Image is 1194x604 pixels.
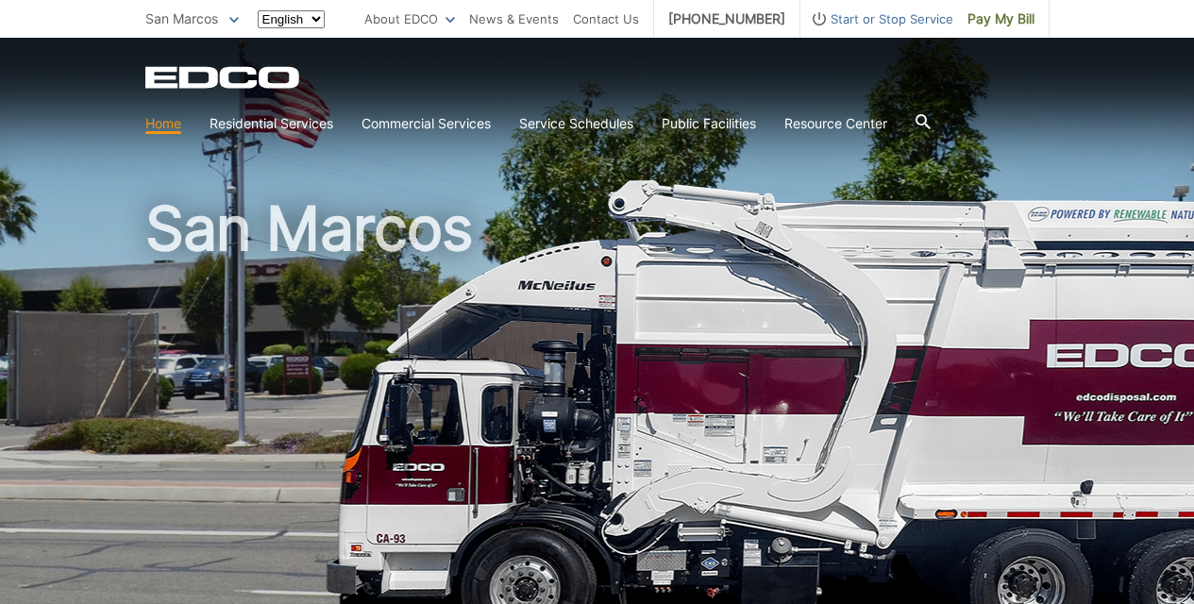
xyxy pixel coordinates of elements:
[967,8,1034,29] span: Pay My Bill
[519,113,633,134] a: Service Schedules
[145,113,181,134] a: Home
[362,113,491,134] a: Commercial Services
[258,10,325,28] select: Select a language
[145,10,218,26] span: San Marcos
[662,113,756,134] a: Public Facilities
[573,8,639,29] a: Contact Us
[784,113,887,134] a: Resource Center
[210,113,333,134] a: Residential Services
[469,8,559,29] a: News & Events
[145,66,302,89] a: EDCD logo. Return to the homepage.
[364,8,455,29] a: About EDCO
